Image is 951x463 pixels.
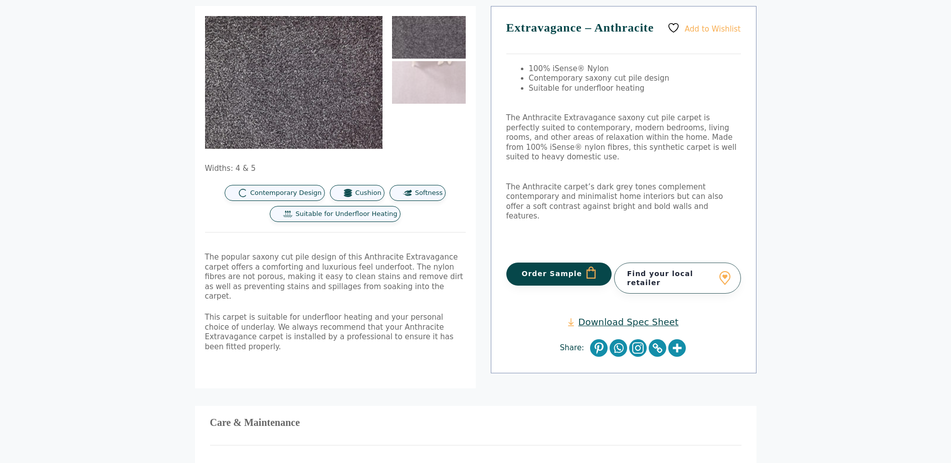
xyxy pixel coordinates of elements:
span: The popular saxony cut pile design of this Anthracite Extravagance carpet offers a comforting and... [205,253,463,301]
h1: Extravagance – Anthracite [506,22,741,54]
span: Cushion [355,189,382,197]
img: Extravagance [392,61,466,104]
span: 100% iSense® Nylon [529,64,609,73]
span: Softness [415,189,443,197]
a: Instagram [629,339,647,357]
a: Find your local retailer [614,263,741,294]
span: The Anthracite carpet’s dark grey tones complement contemporary and minimalist home interiors but... [506,182,723,221]
a: Pinterest [590,339,608,357]
span: The Anthracite Extravagance saxony cut pile carpet is perfectly suited to contemporary, modern be... [506,113,737,161]
a: More [668,339,686,357]
a: Copy Link [649,339,666,357]
h3: Care & Maintenance [210,421,741,425]
p: Widths: 4 & 5 [205,164,466,174]
span: Suitable for Underfloor Heating [295,210,397,218]
span: Suitable for underfloor heating [529,84,645,93]
a: Download Spec Sheet [568,316,678,328]
span: Add to Wishlist [685,24,741,33]
img: Extravagance-Anthracite [392,16,466,59]
a: Whatsapp [610,339,627,357]
span: This carpet is suitable for underfloor heating and your personal choice of underlay. We always re... [205,313,454,351]
button: Order Sample [506,263,612,286]
span: Contemporary Design [250,189,322,197]
a: Add to Wishlist [667,22,740,34]
span: Contemporary saxony cut pile design [529,74,670,83]
span: Share: [560,343,589,353]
